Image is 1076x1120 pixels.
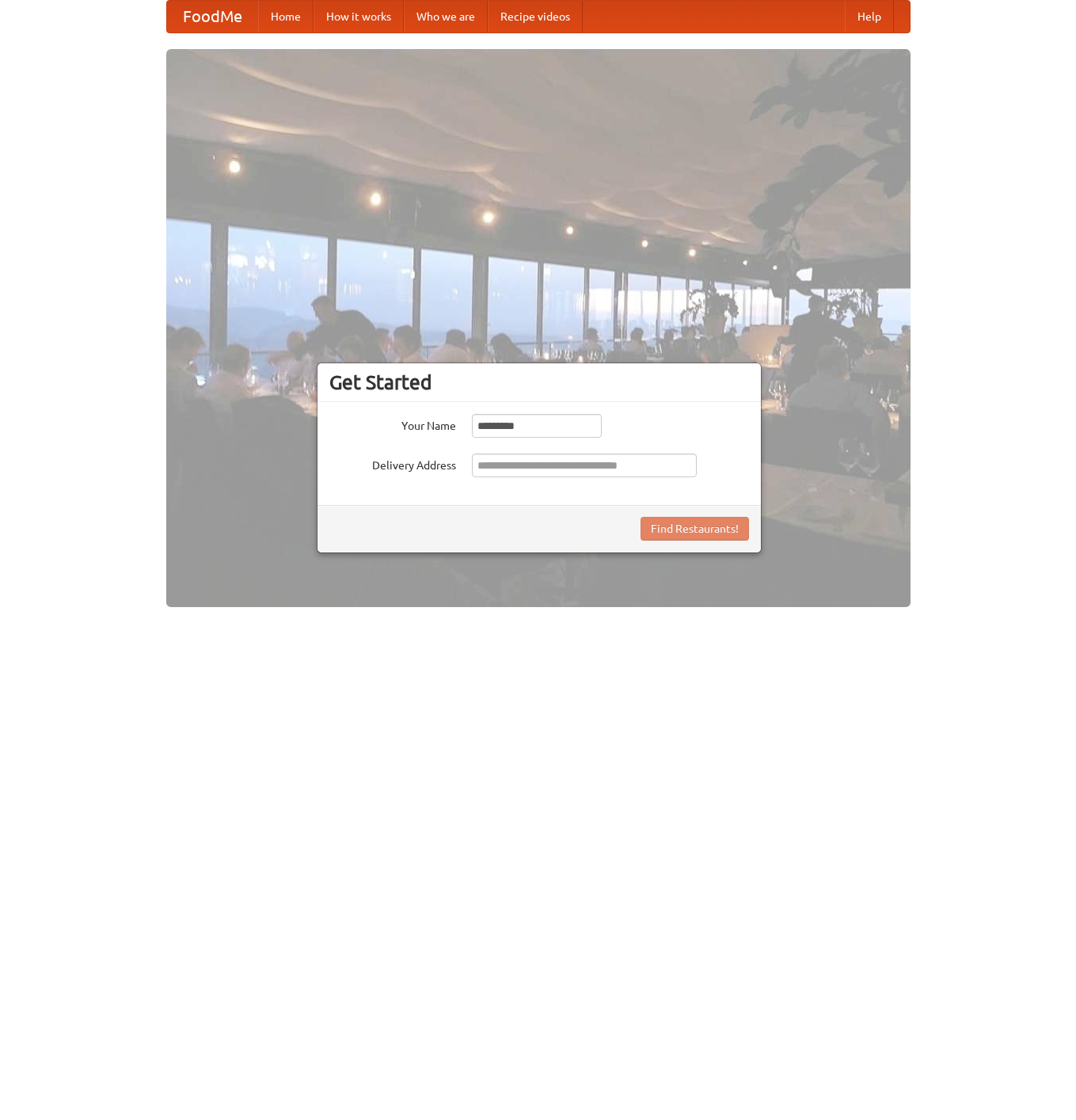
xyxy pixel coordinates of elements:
[404,1,488,32] a: Who we are
[329,414,456,434] label: Your Name
[488,1,583,32] a: Recipe videos
[314,1,404,32] a: How it works
[167,1,258,32] a: FoodMe
[845,1,894,32] a: Help
[329,370,749,394] h3: Get Started
[641,517,749,541] button: Find Restaurants!
[258,1,314,32] a: Home
[329,454,456,473] label: Delivery Address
